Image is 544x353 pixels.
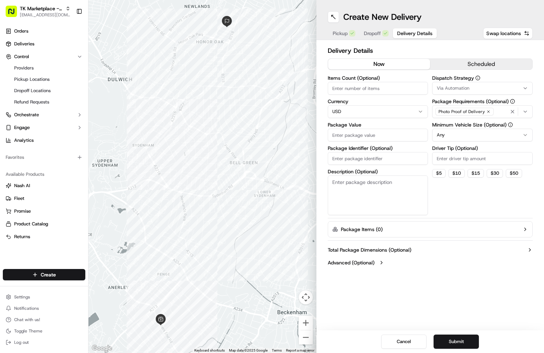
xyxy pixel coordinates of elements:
[14,221,48,227] span: Product Catalog
[3,337,85,347] button: Log out
[475,75,480,80] button: Dispatch Strategy
[299,316,313,330] button: Zoom in
[14,112,39,118] span: Orchestrate
[11,86,77,96] a: Dropoff Locations
[14,124,30,131] span: Engage
[3,206,85,217] button: Promise
[432,146,533,151] label: Driver Tip (Optional)
[381,335,426,349] button: Cancel
[328,59,430,69] button: now
[328,259,374,266] label: Advanced (Optional)
[14,195,24,202] span: Fleet
[328,169,428,174] label: Description (Optional)
[3,109,85,121] button: Orchestrate
[14,294,30,300] span: Settings
[486,30,521,37] span: Swap locations
[14,65,34,71] span: Providers
[299,330,313,344] button: Zoom out
[4,100,57,113] a: 📗Knowledge Base
[439,109,485,114] span: Photo Proof of Delivery
[7,68,20,80] img: 1736555255976-a54dd68f-1ca7-489b-9aae-adbdc363a1c4
[3,269,85,280] button: Create
[343,11,422,23] h1: Create New Delivery
[432,122,533,127] label: Minimum Vehicle Size (Optional)
[3,51,85,62] button: Control
[70,120,86,125] span: Pylon
[3,152,85,163] div: Favorites
[432,152,533,165] input: Enter driver tip amount
[328,221,533,237] button: Package Items (0)
[11,63,77,73] a: Providers
[20,12,70,18] button: [EMAIL_ADDRESS][DOMAIN_NAME]
[90,344,114,353] img: Google
[328,75,428,80] label: Items Count (Optional)
[6,234,82,240] a: Returns
[14,28,28,34] span: Orders
[14,137,34,144] span: Analytics
[432,169,446,178] button: $5
[3,231,85,242] button: Returns
[397,30,433,37] span: Delivery Details
[7,7,21,21] img: Nash
[41,271,56,278] span: Create
[328,246,533,253] button: Total Package Dimensions (Optional)
[7,103,13,109] div: 📗
[506,169,522,178] button: $50
[3,180,85,191] button: Nash AI
[3,303,85,313] button: Notifications
[24,75,90,80] div: We're available if you need us!
[90,344,114,353] a: Open this area in Google Maps (opens a new window)
[7,28,129,40] p: Welcome 👋
[432,75,533,80] label: Dispatch Strategy
[3,38,85,50] a: Deliveries
[24,68,116,75] div: Start new chat
[14,88,51,94] span: Dropoff Locations
[328,129,428,141] input: Enter package value
[14,183,30,189] span: Nash AI
[57,100,116,113] a: 💻API Documentation
[14,317,40,323] span: Chat with us!
[487,169,503,178] button: $30
[14,99,49,105] span: Refund Requests
[448,169,465,178] button: $10
[432,82,533,95] button: Via Automation
[328,152,428,165] input: Enter package identifier
[272,348,282,352] a: Terms (opens in new tab)
[6,183,82,189] a: Nash AI
[14,41,34,47] span: Deliveries
[328,146,428,151] label: Package Identifier (Optional)
[194,348,225,353] button: Keyboard shortcuts
[14,54,29,60] span: Control
[299,290,313,304] button: Map camera controls
[3,3,73,20] button: TK Marketplace - TKD[EMAIL_ADDRESS][DOMAIN_NAME]
[328,246,411,253] label: Total Package Dimensions (Optional)
[14,306,39,311] span: Notifications
[6,221,82,227] a: Product Catalog
[3,218,85,230] button: Product Catalog
[468,169,484,178] button: $15
[14,328,42,334] span: Toggle Theme
[20,5,63,12] button: TK Marketplace - TKD
[11,74,77,84] a: Pickup Locations
[3,26,85,37] a: Orders
[11,97,77,107] a: Refund Requests
[3,122,85,133] button: Engage
[328,259,533,266] button: Advanced (Optional)
[3,326,85,336] button: Toggle Theme
[229,348,268,352] span: Map data ©2025 Google
[286,348,314,352] a: Report a map error
[432,99,533,104] label: Package Requirements (Optional)
[6,208,82,214] a: Promise
[434,335,479,349] button: Submit
[3,193,85,204] button: Fleet
[437,85,469,91] span: Via Automation
[120,70,129,78] button: Start new chat
[50,120,86,125] a: Powered byPylon
[14,340,29,345] span: Log out
[508,122,513,127] button: Minimum Vehicle Size (Optional)
[60,103,65,109] div: 💻
[430,59,532,69] button: scheduled
[333,30,348,37] span: Pickup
